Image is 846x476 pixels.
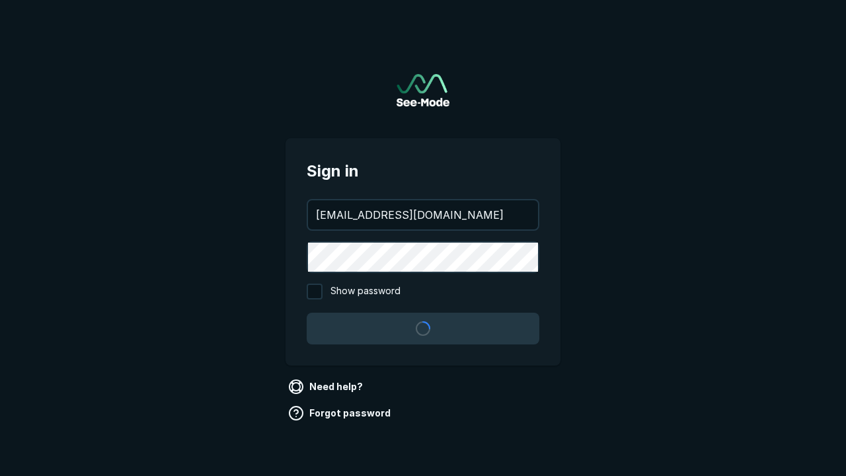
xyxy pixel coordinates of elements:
img: See-Mode Logo [397,74,449,106]
span: Sign in [307,159,539,183]
input: your@email.com [308,200,538,229]
a: Forgot password [286,403,396,424]
a: Need help? [286,376,368,397]
a: Go to sign in [397,74,449,106]
span: Show password [330,284,401,299]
